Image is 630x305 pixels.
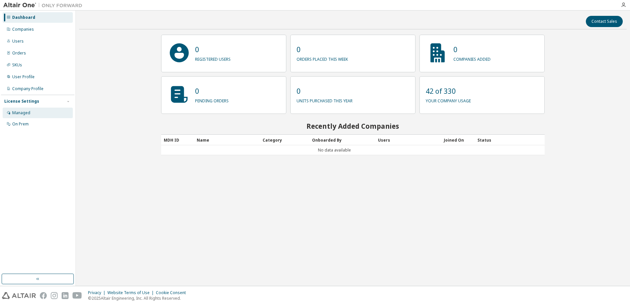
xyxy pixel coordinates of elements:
div: Website Terms of Use [107,290,156,295]
p: 0 [297,45,348,54]
div: Name [197,135,257,145]
div: Privacy [88,290,107,295]
h2: Recently Added Companies [161,122,544,130]
div: Status [477,135,505,145]
p: units purchased this year [297,96,353,104]
img: facebook.svg [40,292,47,299]
div: Onboarded By [312,135,373,145]
p: 0 [297,86,353,96]
div: User Profile [12,74,35,80]
p: pending orders [195,96,229,104]
div: Users [12,39,24,44]
img: youtube.svg [72,292,82,299]
img: linkedin.svg [62,292,69,299]
img: altair_logo.svg [2,292,36,299]
p: 0 [453,45,491,54]
div: Orders [12,51,26,56]
p: 0 [195,86,229,96]
div: License Settings [4,99,39,104]
div: Users [378,135,439,145]
div: MDH ID [164,135,191,145]
p: 0 [195,45,231,54]
div: Joined On [444,135,472,145]
div: Managed [12,110,30,116]
button: Contact Sales [586,16,623,27]
p: registered users [195,54,231,62]
div: Company Profile [12,86,43,91]
p: © 2025 Altair Engineering, Inc. All Rights Reserved. [88,295,190,301]
p: companies added [453,54,491,62]
img: instagram.svg [51,292,58,299]
td: No data available [161,145,507,155]
img: Altair One [3,2,86,9]
p: 42 of 330 [426,86,471,96]
div: Category [263,135,307,145]
div: On Prem [12,121,29,127]
div: Cookie Consent [156,290,190,295]
div: Dashboard [12,15,35,20]
div: Companies [12,27,34,32]
p: orders placed this week [297,54,348,62]
p: your company usage [426,96,471,104]
div: SKUs [12,62,22,68]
